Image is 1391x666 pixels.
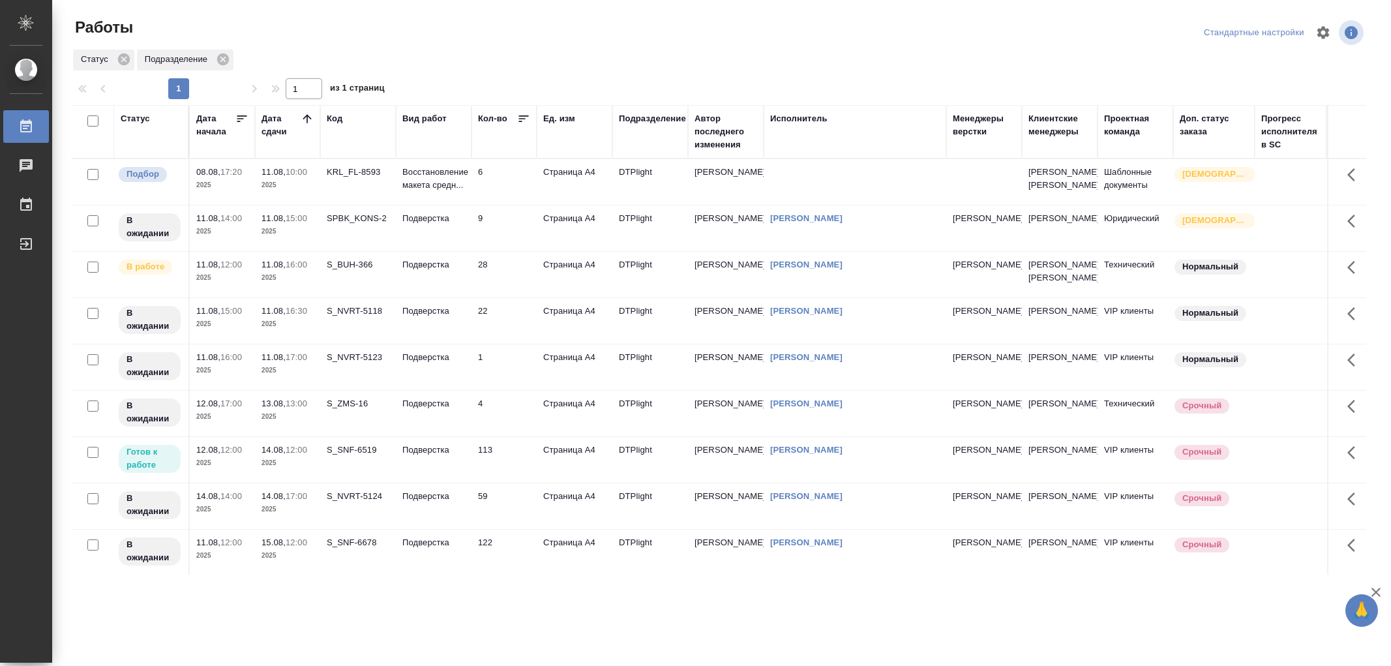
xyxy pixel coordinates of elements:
[953,444,1015,457] p: [PERSON_NAME]
[127,399,173,425] p: В ожидании
[1022,391,1098,436] td: [PERSON_NAME]
[1339,159,1371,190] button: Здесь прячутся важные кнопки
[220,306,242,316] p: 15:00
[196,503,248,516] p: 2025
[612,205,688,251] td: DTPlight
[1182,214,1248,227] p: [DEMOGRAPHIC_DATA]
[117,536,182,567] div: Исполнитель назначен, приступать к работе пока рано
[1104,112,1167,138] div: Проектная команда
[612,298,688,344] td: DTPlight
[471,437,537,483] td: 113
[196,364,248,377] p: 2025
[1022,437,1098,483] td: [PERSON_NAME]
[688,344,764,390] td: [PERSON_NAME]
[537,252,612,297] td: Страница А4
[612,437,688,483] td: DTPlight
[220,213,242,223] p: 14:00
[327,305,389,318] div: S_NVRT-5118
[1339,252,1371,283] button: Здесь прячутся важные кнопки
[117,166,182,183] div: Можно подбирать исполнителей
[478,112,507,125] div: Кол-во
[117,305,182,335] div: Исполнитель назначен, приступать к работе пока рано
[117,490,182,521] div: Исполнитель назначен, приступать к работе пока рано
[262,352,286,362] p: 11.08,
[196,549,248,562] p: 2025
[688,437,764,483] td: [PERSON_NAME]
[262,318,314,331] p: 2025
[471,530,537,575] td: 122
[471,344,537,390] td: 1
[471,483,537,529] td: 59
[220,260,242,269] p: 12:00
[196,410,248,423] p: 2025
[1182,446,1221,459] p: Срочный
[220,167,242,177] p: 17:20
[327,166,389,179] div: KRL_FL-8593
[1098,530,1173,575] td: VIP клиенты
[688,159,764,205] td: [PERSON_NAME]
[262,503,314,516] p: 2025
[537,159,612,205] td: Страница А4
[330,80,385,99] span: из 1 страниц
[73,50,134,70] div: Статус
[402,490,465,503] p: Подверстка
[72,17,133,38] span: Работы
[1022,298,1098,344] td: [PERSON_NAME]
[537,298,612,344] td: Страница А4
[1022,344,1098,390] td: [PERSON_NAME]
[262,364,314,377] p: 2025
[402,536,465,549] p: Подверстка
[1098,298,1173,344] td: VIP клиенты
[953,112,1015,138] div: Менеджеры верстки
[286,537,307,547] p: 12:00
[688,298,764,344] td: [PERSON_NAME]
[262,457,314,470] p: 2025
[612,530,688,575] td: DTPlight
[770,213,843,223] a: [PERSON_NAME]
[1028,112,1091,138] div: Клиентские менеджеры
[286,306,307,316] p: 16:30
[127,353,173,379] p: В ожидании
[262,225,314,238] p: 2025
[220,352,242,362] p: 16:00
[1098,437,1173,483] td: VIP клиенты
[262,213,286,223] p: 11.08,
[1022,252,1098,297] td: [PERSON_NAME], [PERSON_NAME]
[117,258,182,276] div: Исполнитель выполняет работу
[770,491,843,501] a: [PERSON_NAME]
[220,491,242,501] p: 14:00
[688,483,764,529] td: [PERSON_NAME]
[196,260,220,269] p: 11.08,
[537,483,612,529] td: Страница А4
[1345,594,1378,627] button: 🙏
[1339,391,1371,422] button: Здесь прячутся важные кнопки
[402,351,465,364] p: Подверстка
[220,399,242,408] p: 17:00
[196,399,220,408] p: 12.08,
[402,258,465,271] p: Подверстка
[286,167,307,177] p: 10:00
[327,444,389,457] div: S_SNF-6519
[1098,391,1173,436] td: Технический
[688,530,764,575] td: [PERSON_NAME]
[537,530,612,575] td: Страница А4
[196,445,220,455] p: 12.08,
[953,397,1015,410] p: [PERSON_NAME]
[127,492,173,518] p: В ожидании
[1339,205,1371,237] button: Здесь прячутся важные кнопки
[327,212,389,225] div: SPBK_KONS-2
[262,260,286,269] p: 11.08,
[1098,483,1173,529] td: VIP клиенты
[953,305,1015,318] p: [PERSON_NAME]
[1182,353,1238,366] p: Нормальный
[1339,530,1371,561] button: Здесь прячутся важные кнопки
[196,167,220,177] p: 08.08,
[688,252,764,297] td: [PERSON_NAME]
[286,445,307,455] p: 12:00
[612,344,688,390] td: DTPlight
[537,391,612,436] td: Страница А4
[1098,205,1173,251] td: Юридический
[262,445,286,455] p: 14.08,
[117,351,182,382] div: Исполнитель назначен, приступать к работе пока рано
[537,437,612,483] td: Страница А4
